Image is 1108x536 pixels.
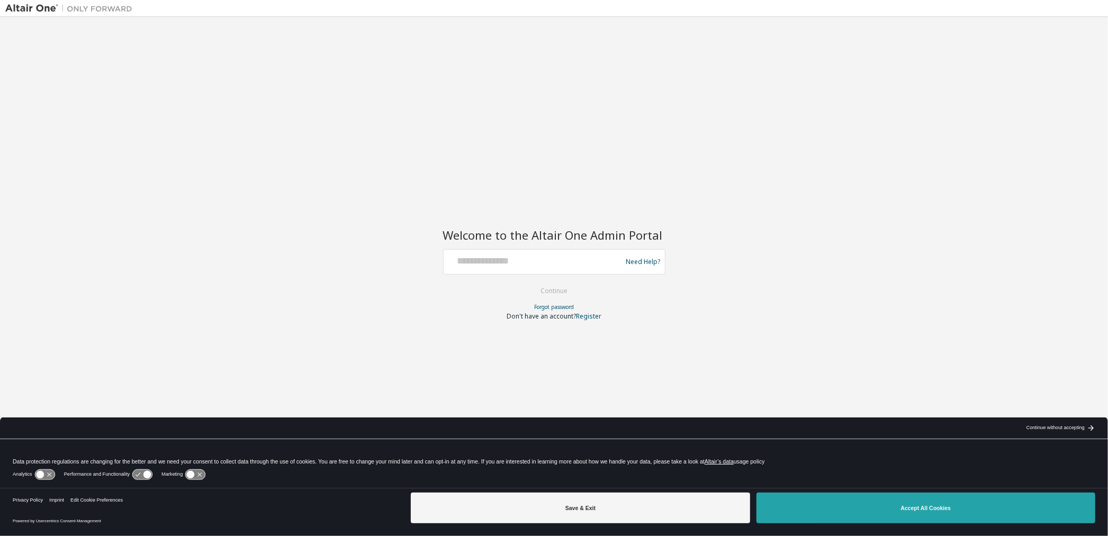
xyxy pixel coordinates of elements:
img: Altair One [5,3,138,14]
span: Don't have an account? [507,312,576,321]
a: Need Help? [626,261,661,262]
h2: Welcome to the Altair One Admin Portal [443,228,665,242]
a: Register [576,312,601,321]
a: Forgot password [534,303,574,311]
